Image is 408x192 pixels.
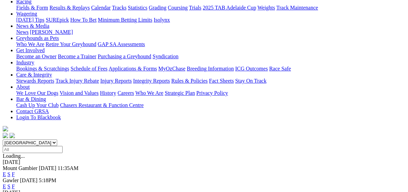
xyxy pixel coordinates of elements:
[112,5,127,10] a: Tracks
[98,54,151,59] a: Purchasing a Greyhound
[55,78,99,84] a: Track Injury Rebate
[98,41,145,47] a: GAP SA Assessments
[30,29,73,35] a: [PERSON_NAME]
[12,184,15,189] a: F
[12,171,15,177] a: F
[209,78,234,84] a: Fact Sheets
[257,5,275,10] a: Weights
[269,66,291,71] a: Race Safe
[133,78,170,84] a: Integrity Reports
[60,90,98,96] a: Vision and Values
[109,66,157,71] a: Applications & Forms
[16,96,46,102] a: Bar & Dining
[9,133,15,138] img: twitter.svg
[3,159,405,165] div: [DATE]
[149,5,166,10] a: Grading
[16,102,59,108] a: Cash Up Your Club
[189,5,201,10] a: Trials
[16,72,52,78] a: Care & Integrity
[196,90,228,96] a: Privacy Policy
[187,66,234,71] a: Breeding Information
[16,5,405,11] div: Racing
[16,60,34,65] a: Industry
[3,171,6,177] a: E
[128,5,148,10] a: Statistics
[16,90,58,96] a: We Love Our Dogs
[46,41,96,47] a: Retire Your Greyhound
[16,17,44,23] a: [DATE] Tips
[16,35,59,41] a: Greyhounds as Pets
[20,177,38,183] span: [DATE]
[70,17,97,23] a: How To Bet
[16,78,405,84] div: Care & Integrity
[16,5,48,10] a: Fields & Form
[16,54,405,60] div: Get Involved
[235,66,268,71] a: ICG Outcomes
[3,177,19,183] span: Gawler
[58,54,96,59] a: Become a Trainer
[3,184,6,189] a: E
[16,66,69,71] a: Bookings & Scratchings
[91,5,111,10] a: Calendar
[3,153,25,159] span: Loading...
[16,108,49,114] a: Contact GRSA
[7,184,10,189] a: S
[3,146,63,153] input: Select date
[16,90,405,96] div: About
[16,84,30,90] a: About
[3,133,8,138] img: facebook.svg
[16,114,61,120] a: Login To Blackbook
[16,29,405,35] div: News & Media
[16,29,28,35] a: News
[3,126,8,131] img: logo-grsa-white.png
[16,11,37,17] a: Wagering
[100,78,132,84] a: Injury Reports
[16,41,44,47] a: Who We Are
[98,17,152,23] a: Minimum Betting Limits
[58,165,78,171] span: 11:35AM
[16,41,405,47] div: Greyhounds as Pets
[117,90,134,96] a: Careers
[70,66,107,71] a: Schedule of Fees
[16,54,56,59] a: Become an Owner
[203,5,256,10] a: 2025 TAB Adelaide Cup
[165,90,195,96] a: Strategic Plan
[46,17,69,23] a: SUREpick
[16,66,405,72] div: Industry
[16,102,405,108] div: Bar & Dining
[171,78,208,84] a: Rules & Policies
[7,171,10,177] a: S
[39,165,56,171] span: [DATE]
[100,90,116,96] a: History
[60,102,143,108] a: Chasers Restaurant & Function Centre
[154,17,170,23] a: Isolynx
[153,54,178,59] a: Syndication
[16,23,49,29] a: News & Media
[3,165,38,171] span: Mount Gambier
[39,177,56,183] span: 5:18PM
[16,78,54,84] a: Stewards Reports
[235,78,266,84] a: Stay On Track
[168,5,188,10] a: Coursing
[158,66,185,71] a: MyOzChase
[16,47,45,53] a: Get Involved
[276,5,318,10] a: Track Maintenance
[49,5,90,10] a: Results & Replays
[135,90,163,96] a: Who We Are
[16,17,405,23] div: Wagering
